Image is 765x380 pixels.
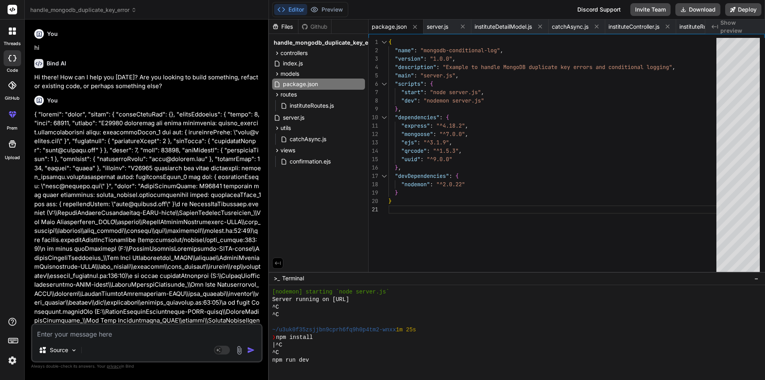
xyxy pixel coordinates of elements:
[274,274,280,282] span: >_
[388,197,392,205] span: }
[753,272,760,285] button: −
[369,130,378,138] div: 12
[289,134,327,144] span: catchAsync.js
[71,347,77,354] img: Pick Models
[272,296,349,303] span: Server running on [URL]
[272,341,282,349] span: |^C
[379,80,389,88] div: Click to collapse the range.
[269,23,298,31] div: Files
[552,23,588,31] span: catchAsync.js
[398,105,401,112] span: ,
[5,95,20,102] label: GitHub
[274,4,307,15] button: Editor
[369,105,378,113] div: 9
[672,63,675,71] span: ,
[433,147,459,154] span: "^1.5.3"
[430,89,481,96] span: "node server.js"
[282,79,319,89] span: package.json
[427,147,430,154] span: :
[720,19,759,35] span: Show preview
[369,122,378,130] div: 11
[47,96,58,104] h6: You
[395,63,436,71] span: "description"
[443,63,602,71] span: "Example to handle MongoDB duplicate key errors an
[430,122,433,129] span: :
[398,164,401,171] span: ,
[369,172,378,180] div: 17
[414,72,417,79] span: :
[280,124,291,132] span: utils
[573,3,626,16] div: Discord Support
[272,311,279,319] span: ^C
[436,63,439,71] span: :
[369,163,378,172] div: 16
[725,3,761,16] button: Deploy
[449,139,452,146] span: ,
[369,189,378,197] div: 19
[396,326,416,334] span: 1m 25s
[5,154,20,161] label: Upload
[369,205,378,214] div: 21
[272,349,279,356] span: ^C
[395,189,398,196] span: }
[34,43,261,53] p: hi
[395,72,414,79] span: "main"
[272,356,309,364] span: npm run dev
[369,96,378,105] div: 8
[395,114,439,121] span: "dependencies"
[34,110,261,343] p: { "loremi": "dolor", "sitam": { "conseCtetuRad": {}, "elitsEddoeius": { "tempo": 8, "inci": 68911...
[754,274,759,282] span: −
[401,147,427,154] span: "qrcode"
[280,70,299,78] span: models
[379,113,389,122] div: Click to collapse the range.
[369,155,378,163] div: 15
[446,114,449,121] span: {
[433,130,436,138] span: :
[372,23,407,31] span: package.json
[369,38,378,46] div: 1
[395,172,449,179] span: "devDependencies"
[401,139,417,146] span: "ejs"
[455,72,459,79] span: ,
[430,80,433,87] span: {
[388,38,392,45] span: {
[417,139,420,146] span: :
[50,346,68,354] p: Source
[280,146,295,154] span: views
[369,63,378,71] div: 4
[401,156,420,163] span: "uuid"
[679,23,724,31] span: instituteRoutes.js
[424,80,427,87] span: :
[369,197,378,205] div: 20
[420,72,455,79] span: "server.js"
[395,80,424,87] span: "scripts"
[602,63,672,71] span: d conditional logging"
[608,23,659,31] span: instituteController.js
[455,172,459,179] span: {
[430,181,433,188] span: :
[420,156,424,163] span: :
[430,55,452,62] span: "1.0.0"
[280,91,297,98] span: routes
[401,97,417,104] span: "dev"
[4,40,21,47] label: threads
[34,73,261,91] p: Hi there! How can I help you [DATE]? Are you looking to build something, refactor existing code, ...
[7,125,18,132] label: prem
[424,89,427,96] span: :
[247,346,255,354] img: icon
[272,326,396,334] span: ~/u3uk0f35zsjjbn9cprh6fq9h0p4tm2-wnxx
[401,130,433,138] span: "mongoose"
[6,354,19,367] img: settings
[7,67,18,74] label: code
[107,364,121,368] span: privacy
[424,55,427,62] span: :
[369,55,378,63] div: 3
[401,181,430,188] span: "nodemon"
[30,6,137,14] span: handle_mongodb_duplicate_key_error
[369,180,378,189] div: 18
[401,122,430,129] span: "express"
[369,71,378,80] div: 5
[369,88,378,96] div: 7
[379,172,389,180] div: Click to collapse the range.
[675,3,720,16] button: Download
